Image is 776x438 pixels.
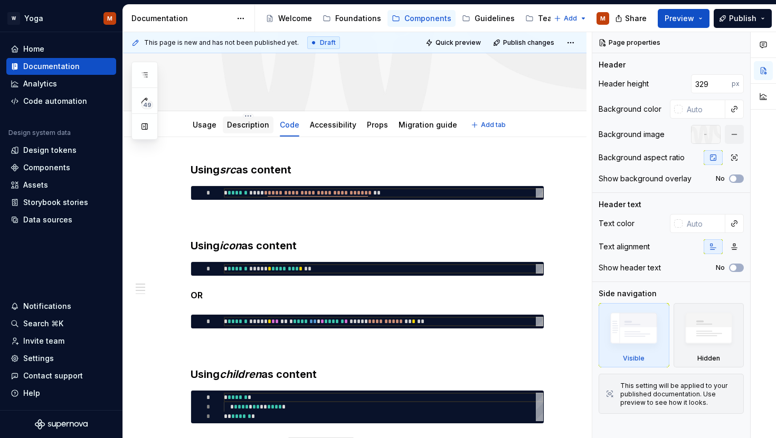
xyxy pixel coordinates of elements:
[6,194,116,211] a: Storybook stories
[8,129,71,137] div: Design system data
[191,238,544,253] h3: Using as content
[6,350,116,367] a: Settings
[732,80,740,88] p: px
[220,368,261,381] em: children
[599,129,665,140] div: Background image
[6,333,116,349] a: Invite team
[2,7,120,30] button: WYogaM
[363,113,392,135] div: Props
[23,336,64,346] div: Invite team
[623,354,645,363] div: Visible
[6,93,116,110] a: Code automation
[144,38,299,47] span: This page is new and has not been published yet.
[716,264,725,272] label: No
[521,10,563,27] a: Team
[227,120,269,129] a: Description
[23,96,87,106] div: Code automation
[6,211,116,228] a: Data sources
[306,113,361,135] div: Accessibility
[23,388,40,398] div: Help
[318,10,385,27] a: Foundations
[599,218,635,229] div: Text color
[436,38,481,47] span: Quick preview
[404,13,451,24] div: Components
[335,13,381,24] div: Foundations
[458,10,519,27] a: Guidelines
[107,14,112,23] div: M
[468,118,510,132] button: Add tab
[564,14,577,23] span: Add
[220,239,241,252] em: icon
[261,10,316,27] a: Welcome
[193,120,216,129] a: Usage
[6,385,116,402] button: Help
[23,215,72,225] div: Data sources
[599,303,669,367] div: Visible
[6,177,116,193] a: Assets
[716,174,725,183] label: No
[394,113,461,135] div: Migration guide
[599,199,641,210] div: Header text
[399,120,457,129] a: Migration guide
[191,367,544,382] h3: Using as content
[131,13,231,24] div: Documentation
[599,173,692,184] div: Show background overlay
[674,303,744,367] div: Hidden
[261,8,548,29] div: Page tree
[503,38,554,47] span: Publish changes
[683,100,725,119] input: Auto
[6,298,116,315] button: Notifications
[625,13,647,24] span: Share
[665,13,694,24] span: Preview
[599,152,685,163] div: Background aspect ratio
[6,142,116,159] a: Design tokens
[23,180,48,190] div: Assets
[35,419,88,430] svg: Supernova Logo
[23,371,83,381] div: Contact support
[387,10,456,27] a: Components
[320,38,336,47] span: Draft
[6,159,116,176] a: Components
[367,120,388,129] a: Props
[551,11,590,26] button: Add
[23,162,70,173] div: Components
[141,101,153,109] span: 49
[538,13,559,24] div: Team
[24,13,43,24] div: Yoga
[599,288,657,299] div: Side navigation
[600,14,605,23] div: M
[276,113,304,135] div: Code
[691,74,732,93] input: Auto
[23,145,77,155] div: Design tokens
[599,262,661,273] div: Show header text
[6,315,116,332] button: Search ⌘K
[23,61,80,72] div: Documentation
[23,318,63,329] div: Search ⌘K
[23,197,88,208] div: Storybook stories
[188,113,221,135] div: Usage
[599,79,649,89] div: Header height
[714,9,772,28] button: Publish
[683,214,725,233] input: Auto
[23,301,71,312] div: Notifications
[475,13,515,24] div: Guidelines
[278,13,312,24] div: Welcome
[610,9,654,28] button: Share
[6,41,116,57] a: Home
[729,13,756,24] span: Publish
[310,120,356,129] a: Accessibility
[7,12,20,25] div: W
[599,241,650,252] div: Text alignment
[191,290,203,300] strong: OR
[697,354,720,363] div: Hidden
[658,9,709,28] button: Preview
[599,104,661,114] div: Background color
[490,35,559,50] button: Publish changes
[620,382,737,407] div: This setting will be applied to your published documentation. Use preview to see how it looks.
[422,35,486,50] button: Quick preview
[23,44,44,54] div: Home
[220,163,236,176] em: src
[23,79,57,89] div: Analytics
[223,113,273,135] div: Description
